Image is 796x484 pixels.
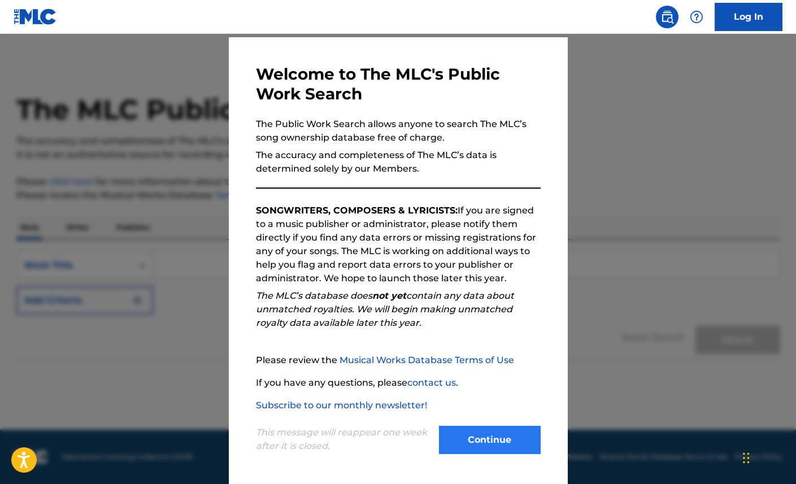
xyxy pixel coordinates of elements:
p: If you have any questions, please . [256,376,541,390]
strong: SONGWRITERS, COMPOSERS & LYRICISTS: [256,205,458,216]
div: Drag [743,441,750,475]
p: The accuracy and completeness of The MLC’s data is determined solely by our Members. [256,149,541,176]
em: The MLC’s database does contain any data about unmatched royalties. We will begin making unmatche... [256,290,514,328]
a: Musical Works Database Terms of Use [340,355,514,365]
iframe: Chat Widget [740,430,796,484]
a: Log In [715,3,782,31]
img: search [660,10,674,24]
img: MLC Logo [14,8,57,25]
button: Continue [439,426,541,454]
p: This message will reappear one week after it is closed. [256,426,432,453]
div: Help [685,6,708,28]
img: help [690,10,703,24]
p: The Public Work Search allows anyone to search The MLC’s song ownership database free of charge. [256,117,541,145]
a: Subscribe to our monthly newsletter! [256,400,427,411]
a: Public Search [656,6,678,28]
p: Please review the [256,354,541,367]
strong: not yet [372,290,406,301]
h3: Welcome to The MLC's Public Work Search [256,64,541,104]
p: If you are signed to a music publisher or administrator, please notify them directly if you find ... [256,204,541,285]
a: contact us [407,377,456,388]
